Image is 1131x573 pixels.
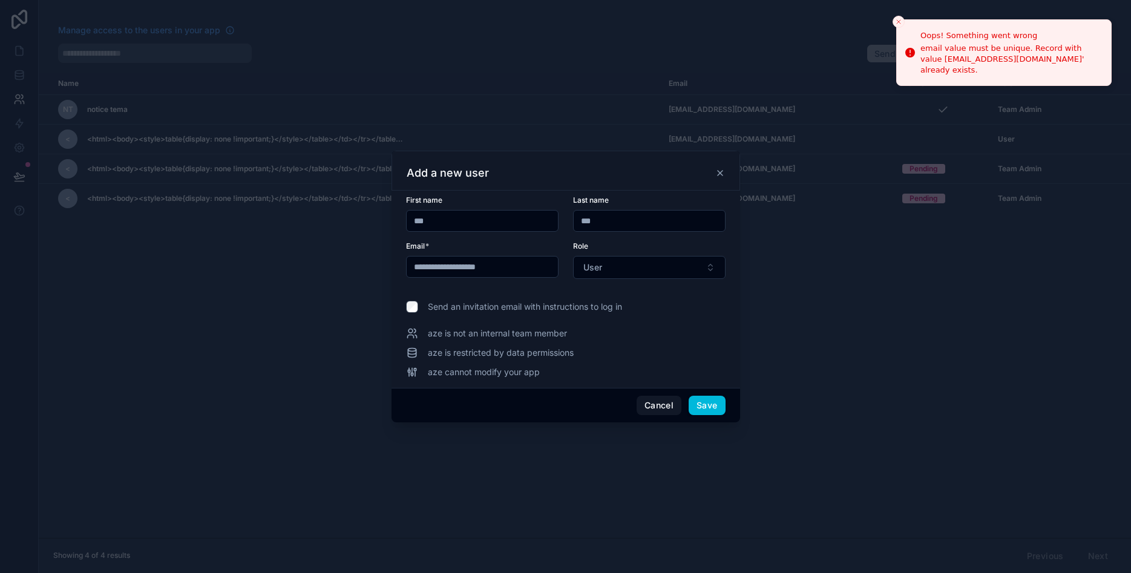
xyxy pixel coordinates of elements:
div: Oops! Something went wrong [920,30,1101,42]
span: aze is not an internal team member [428,327,567,339]
span: Send an invitation email with instructions to log in [428,301,622,313]
span: aze cannot modify your app [428,366,540,378]
span: First name [406,195,442,205]
button: Select Button [573,256,726,279]
span: Email [406,241,425,250]
button: Close toast [893,16,905,28]
span: User [583,261,602,273]
span: Last name [573,195,609,205]
h3: Add a new user [407,166,489,180]
span: aze is restricted by data permissions [428,347,574,359]
div: email value must be unique. Record with value [EMAIL_ADDRESS][DOMAIN_NAME]' already exists. [920,43,1101,76]
button: Cancel [637,396,681,415]
span: Role [573,241,588,250]
button: Save [689,396,725,415]
input: Send an invitation email with instructions to log in [406,301,418,313]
